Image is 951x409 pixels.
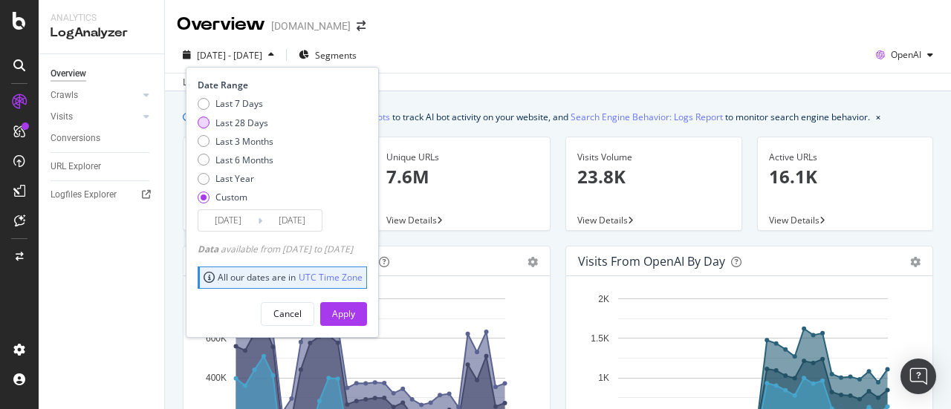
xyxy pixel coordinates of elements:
span: [DATE] - [DATE] [197,49,262,62]
div: All our dates are in [204,271,363,284]
div: Last 3 Months [215,135,273,148]
div: gear [528,257,538,267]
span: OpenAI [891,48,921,61]
div: Conversions [51,131,100,146]
button: Cancel [261,302,314,326]
div: Last 3 Months [198,135,273,148]
a: UTC Time Zone [299,271,363,284]
div: Last 7 Days [198,97,273,110]
button: Apply [320,302,367,326]
div: Analytics [51,12,152,24]
p: 7.6M [386,164,539,189]
div: Last 6 Months [198,154,273,166]
div: arrow-right-arrow-left [357,21,366,31]
a: URL Explorer [51,159,154,174]
a: Logfiles Explorer [51,187,154,203]
div: Last 28 Days [215,117,268,129]
div: gear [910,257,921,267]
div: Last Year [215,172,254,185]
div: Last 7 Days [215,97,263,110]
div: [DOMAIN_NAME] [271,19,351,33]
button: [DATE] - [DATE] [177,43,280,67]
button: Segments [293,43,363,67]
button: OpenAI [870,43,939,67]
div: Last update [183,76,264,89]
div: Custom [215,191,247,203]
div: Custom [198,191,273,203]
div: URL Explorer [51,159,101,174]
a: Overview [51,66,154,82]
button: close banner [872,106,884,128]
text: 1.5K [591,333,609,344]
div: Last 6 Months [215,154,273,166]
div: Active URLs [769,151,922,164]
text: 400K [206,373,227,383]
div: Apply [332,307,355,320]
span: View Details [769,214,819,226]
div: available from [DATE] to [DATE] [198,243,353,255]
div: Crawls [51,88,78,103]
a: Crawls [51,88,139,103]
p: 16.1K [769,164,922,189]
div: Overview [177,12,265,37]
div: Visits from OpenAI by day [578,254,725,269]
div: info banner [183,109,933,125]
div: LogAnalyzer [51,24,152,42]
div: Date Range [198,79,363,91]
a: Conversions [51,131,154,146]
a: Visits [51,109,139,125]
span: View Details [577,214,628,226]
span: View Details [386,214,437,226]
div: Last Year [198,172,273,185]
div: Last 28 Days [198,117,273,129]
div: Unique URLs [386,151,539,164]
input: Start Date [198,210,258,231]
div: Cancel [273,307,302,320]
p: 23.8K [577,164,730,189]
a: Search Engine Behavior: Logs Report [571,109,723,125]
input: End Date [262,210,322,231]
div: We introduced 2 new report templates: to track AI bot activity on your website, and to monitor se... [198,109,870,125]
text: 600K [206,333,227,344]
div: Open Intercom Messenger [900,359,936,394]
div: Visits [51,109,73,125]
div: Overview [51,66,86,82]
text: 1K [598,373,609,383]
text: 2K [598,294,609,304]
span: Segments [315,49,357,62]
div: Logfiles Explorer [51,187,117,203]
div: Visits Volume [577,151,730,164]
span: Data [198,243,221,255]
